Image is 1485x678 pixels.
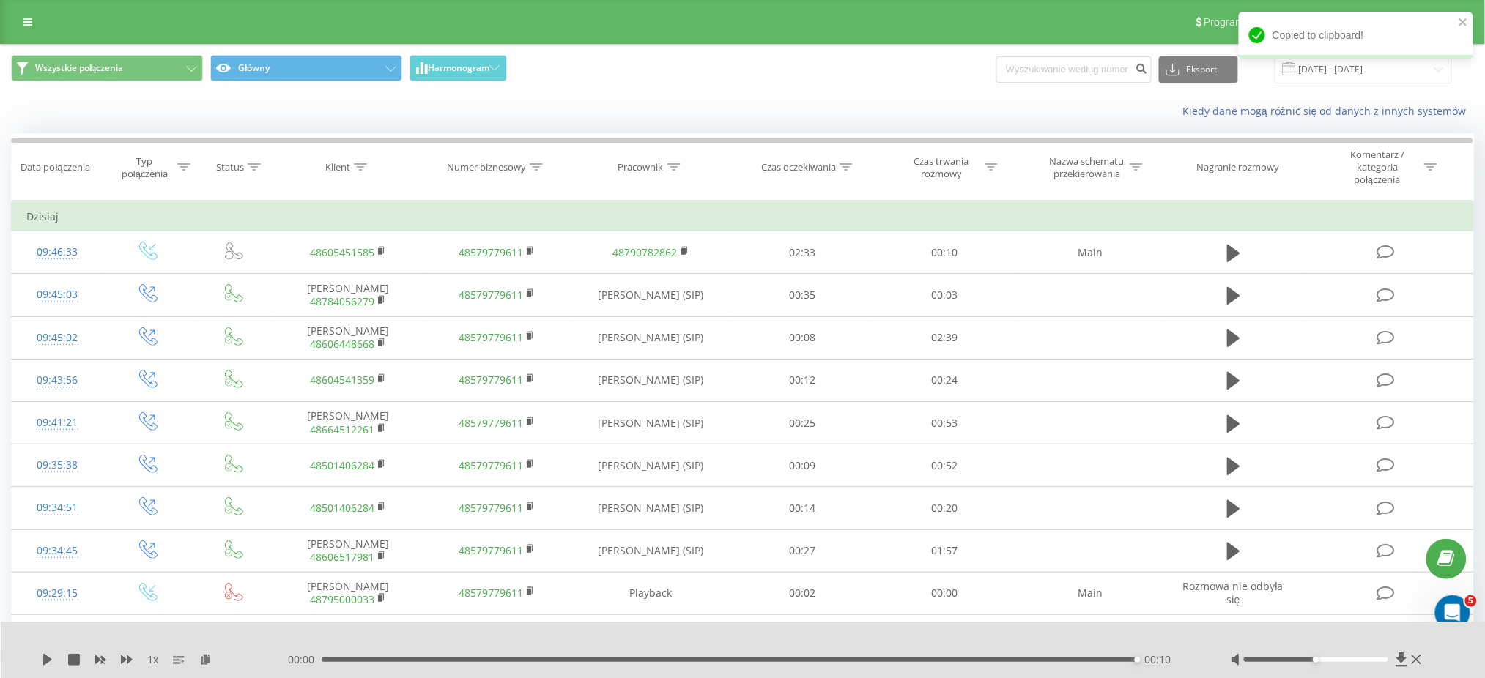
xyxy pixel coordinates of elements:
a: 48579779611 [459,245,523,259]
div: Nagranie rozmowy [1197,161,1280,174]
td: [PERSON_NAME] (SIP) [571,359,730,401]
div: Klient [325,161,350,174]
div: Numer biznesowy [447,161,526,174]
button: Główny [210,55,402,81]
button: Wszystkie połączenia [11,55,203,81]
input: Wyszukiwanie według numeru [996,56,1152,83]
span: 1 x [147,652,158,667]
div: 09:45:03 [26,280,88,309]
a: 48795000033 [310,592,374,606]
span: Wszystkie połączenia [35,62,123,74]
div: Pracownik [618,161,664,174]
div: Typ połączenia [116,155,174,180]
td: 00:53 [873,402,1016,444]
a: 48579779611 [459,330,523,344]
button: Eksport [1159,56,1238,83]
td: 02:33 [731,231,874,274]
td: [PERSON_NAME] [274,614,423,657]
div: 09:29:15 [26,579,88,608]
td: 00:03 [873,274,1016,316]
div: Czas oczekiwania [761,161,836,174]
div: 09:45:02 [26,324,88,352]
td: 02:39 [873,316,1016,359]
div: Accessibility label [1135,657,1141,663]
td: 00:52 [873,444,1016,487]
a: 48579779611 [459,373,523,387]
span: Program poleceń [1204,16,1281,28]
td: 01:57 [873,529,1016,572]
a: 48664512261 [310,422,374,436]
td: 00:08 [731,316,874,359]
td: [PERSON_NAME] [274,572,423,614]
div: Komentarz / kategoria połączenia [1335,149,1421,186]
a: 48579779611 [459,288,523,302]
a: 48604541359 [310,373,374,387]
td: 00:20 [873,487,1016,529]
a: 48784056279 [310,294,374,308]
div: 09:35:38 [26,451,88,480]
td: Dzisiaj [12,202,1474,231]
td: Main [1016,231,1165,274]
td: 00:25 [731,402,874,444]
a: Kiedy dane mogą różnić się od danych z innych systemów [1182,104,1474,118]
td: [PERSON_NAME] [274,316,423,359]
a: 48606517981 [310,550,374,564]
a: 48606448668 [310,337,374,351]
a: 48579779611 [459,501,523,515]
td: 00:35 [731,274,874,316]
td: 03:11 [873,614,1016,657]
td: [PERSON_NAME] (SIP) [571,444,730,487]
span: Harmonogram [428,63,489,73]
a: 48501406284 [310,458,374,472]
div: 09:46:33 [26,238,88,267]
a: 48579779611 [459,586,523,600]
td: 00:09 [731,614,874,657]
td: [PERSON_NAME] [274,402,423,444]
td: [PERSON_NAME] (SIP) [571,529,730,572]
td: 00:10 [873,231,1016,274]
td: 00:14 [731,487,874,529]
td: 00:24 [873,359,1016,401]
td: 00:02 [731,572,874,614]
a: 48579779611 [459,458,523,472]
td: [PERSON_NAME] (SIP) [571,316,730,359]
td: 00:09 [731,444,874,487]
button: Harmonogram [410,55,507,81]
a: 48501406284 [310,501,374,515]
a: 48605451585 [310,245,374,259]
div: Copied to clipboard! [1239,12,1473,59]
iframe: Intercom live chat [1435,595,1470,630]
td: [PERSON_NAME] (SIP) [571,614,730,657]
td: [PERSON_NAME] [274,274,423,316]
div: 09:34:51 [26,493,88,522]
a: 48579779611 [459,543,523,557]
div: Accessibility label [1314,657,1319,663]
span: 00:10 [1144,652,1171,667]
a: 48790782862 [613,245,678,259]
td: 00:27 [731,529,874,572]
button: close [1459,16,1469,30]
td: [PERSON_NAME] (SIP) [571,487,730,529]
a: 48579779611 [459,416,523,430]
span: 00:00 [288,652,322,667]
td: [PERSON_NAME] [274,529,423,572]
td: Main [1016,572,1165,614]
div: Czas trwania rozmowy [903,155,981,180]
div: 09:41:21 [26,409,88,437]
td: Playback [571,572,730,614]
td: [PERSON_NAME] (SIP) [571,274,730,316]
div: 09:43:56 [26,366,88,395]
span: 5 [1465,595,1477,607]
div: Status [216,161,244,174]
span: Rozmowa nie odbyła się [1183,579,1284,606]
td: 00:00 [873,572,1016,614]
div: 09:34:45 [26,537,88,565]
td: 00:12 [731,359,874,401]
td: [PERSON_NAME] (SIP) [571,402,730,444]
div: Nazwa schematu przekierowania [1048,155,1126,180]
div: Data połączenia [21,161,89,174]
